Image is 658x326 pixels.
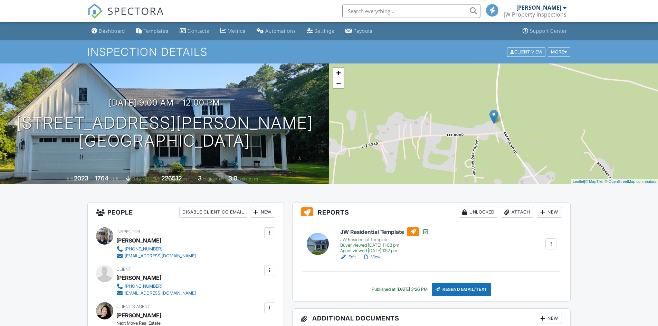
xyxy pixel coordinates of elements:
[585,179,604,184] a: © MapTiler
[95,175,108,182] div: 1764
[314,28,334,34] div: Settings
[372,287,428,292] div: Published at [DATE] 3:26 PM
[506,49,547,54] a: Client View
[293,202,571,222] h3: Reports
[99,28,125,34] div: Dashboard
[218,25,248,38] a: Metrics
[87,9,164,24] a: SPECTORA
[116,290,196,297] a: [EMAIL_ADDRESS][DOMAIN_NAME]
[109,176,119,181] span: sq. ft.
[507,47,545,57] div: Client View
[254,25,299,38] a: Automations (Basic)
[125,290,196,296] div: [EMAIL_ADDRESS][DOMAIN_NAME]
[183,176,191,181] span: sq.ft.
[116,235,161,246] div: [PERSON_NAME]
[116,310,161,320] a: [PERSON_NAME]
[238,176,258,181] span: bathrooms
[537,313,562,324] div: New
[65,176,73,181] span: Built
[125,246,162,252] div: [PHONE_NUMBER]
[250,207,275,218] div: New
[459,207,498,218] div: Unlocked
[343,25,375,38] a: Payouts
[146,176,160,181] span: Lot Size
[432,283,491,296] div: Resend Email/Text
[16,114,313,150] h1: [STREET_ADDRESS][PERSON_NAME] [GEOGRAPHIC_DATA]
[116,229,140,234] span: Inspector
[340,227,429,236] h6: JW Residential Template
[179,207,247,218] div: Disable Client CC Email
[161,175,182,182] div: 226512
[228,175,237,182] div: 3.0
[605,179,656,184] a: © OpenStreetMap contributors
[340,237,429,243] div: JW Residential Template
[116,273,161,283] div: [PERSON_NAME]
[340,248,429,254] div: Agent viewed [DATE] 1:52 pm
[516,4,561,11] div: [PERSON_NAME]
[87,3,103,19] img: The Best Home Inspection Software - Spectora
[87,46,571,58] h1: Inspection Details
[74,175,88,182] div: 2023
[504,11,566,18] div: JW Property Inspections
[571,179,658,185] div: |
[333,68,344,78] a: Zoom in
[573,179,584,184] a: Leaflet
[109,98,220,107] h3: [DATE] 9:00 am - 12:00 pm
[188,28,209,34] div: Contacts
[116,283,196,290] a: [PHONE_NUMBER]
[132,176,139,181] span: slab
[340,227,429,254] a: JW Residential Template JW Residential Template Buyer viewed [DATE] 11:08 pm Agent viewed [DATE] ...
[116,246,196,253] a: [PHONE_NUMBER]
[265,28,296,34] div: Automations
[177,25,212,38] a: Contacts
[228,28,246,34] div: Metrics
[107,3,164,18] span: SPECTORA
[125,284,162,289] div: [PHONE_NUMBER]
[198,175,202,182] div: 3
[353,28,373,34] div: Payouts
[363,254,381,260] a: View
[133,25,171,38] a: Templates
[143,28,169,34] div: Templates
[537,207,562,218] div: New
[340,243,429,248] div: Buyer viewed [DATE] 11:08 pm
[116,267,131,272] span: Client
[530,28,567,34] div: Support Center
[333,78,344,88] a: Zoom out
[116,304,150,309] span: Client's Agent
[88,202,284,222] h3: People
[342,4,480,18] input: Search everything...
[501,207,534,218] div: Attach
[116,320,268,326] div: Next Move Real Estate
[89,25,128,38] a: Dashboard
[548,47,570,57] div: More
[116,253,196,259] a: [EMAIL_ADDRESS][DOMAIN_NAME]
[203,176,222,181] span: bedrooms
[340,254,356,260] a: Edit
[125,253,196,259] div: [EMAIL_ADDRESS][DOMAIN_NAME]
[304,25,337,38] a: Settings
[520,25,570,38] a: Support Center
